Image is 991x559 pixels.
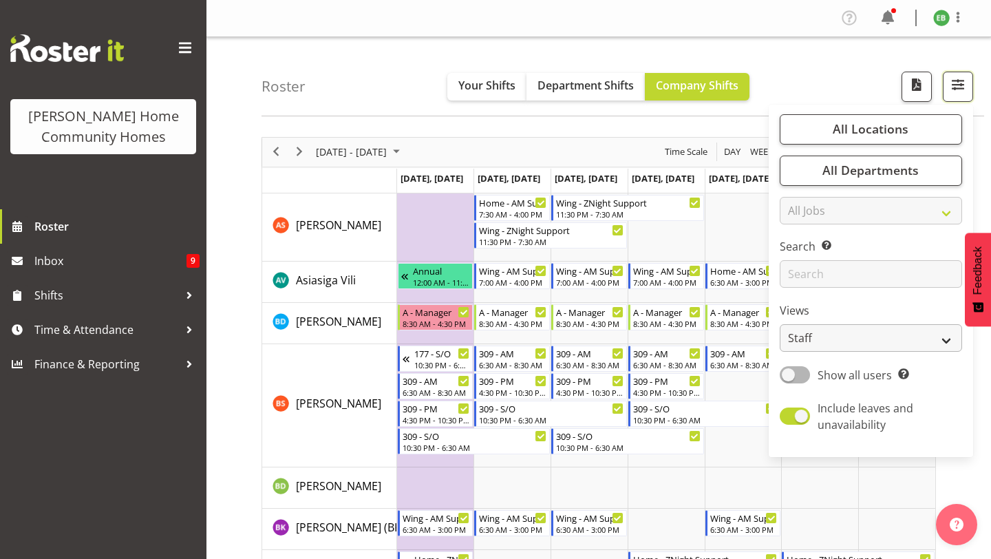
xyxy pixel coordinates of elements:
div: 10:30 PM - 6:30 AM [556,442,701,453]
span: [PERSON_NAME] [296,218,381,233]
span: Finance & Reporting [34,354,179,375]
button: Feedback - Show survey [965,233,991,326]
div: 10:30 PM - 6:30 AM [414,359,470,370]
span: Department Shifts [537,78,634,93]
img: help-xxl-2.png [950,518,963,531]
button: Previous [267,143,286,160]
div: 7:00 AM - 4:00 PM [479,277,546,288]
div: 4:30 PM - 10:30 PM [556,387,624,398]
button: October 2025 [314,143,406,160]
span: [DATE], [DATE] [478,172,540,184]
div: Barbara Dunlop"s event - A - Manager Begin From Wednesday, October 29, 2025 at 8:30:00 AM GMT+13:... [551,304,627,330]
div: 8:30 AM - 4:30 PM [633,318,701,329]
div: 309 - AM [710,346,778,360]
button: Timeline Day [722,143,743,160]
button: Download a PDF of the roster according to the set date range. [902,72,932,102]
div: 8:30 AM - 4:30 PM [479,318,546,329]
div: Annual [413,264,470,277]
span: [DATE], [DATE] [632,172,694,184]
div: 6:30 AM - 8:30 AM [710,359,778,370]
button: All Locations [780,114,962,145]
div: Wing - AM Support 2 [479,264,546,277]
td: Brijesh (BK) Kachhadiya resource [262,509,397,550]
a: [PERSON_NAME] [296,478,381,494]
span: Include leaves and unavailability [818,401,913,432]
label: Views [780,302,962,319]
td: Billie-Rose Dunlop resource [262,467,397,509]
span: Inbox [34,251,187,271]
div: 309 - AM [403,374,470,388]
div: Asiasiga Vili"s event - Wing - AM Support 2 Begin From Wednesday, October 29, 2025 at 7:00:00 AM ... [551,263,627,289]
span: 9 [187,254,200,268]
div: Arshdeep Singh"s event - Wing - ZNight Support Begin From Wednesday, October 29, 2025 at 11:30:00... [551,195,704,221]
span: Company Shifts [656,78,738,93]
div: Brijesh (BK) Kachhadiya"s event - Wing - AM Support 1 Begin From Friday, October 31, 2025 at 6:30... [705,510,781,536]
div: Billie Sothern"s event - 309 - PM Begin From Thursday, October 30, 2025 at 4:30:00 PM GMT+13:00 E... [628,373,704,399]
div: Billie Sothern"s event - 309 - PM Begin From Wednesday, October 29, 2025 at 4:30:00 PM GMT+13:00 ... [551,373,627,399]
span: [PERSON_NAME] [296,314,381,329]
div: Brijesh (BK) Kachhadiya"s event - Wing - AM Support 1 Begin From Wednesday, October 29, 2025 at 6... [551,510,627,536]
a: [PERSON_NAME] [296,395,381,412]
div: 309 - S/O [556,429,701,443]
span: Your Shifts [458,78,515,93]
div: 10:30 PM - 6:30 AM [479,414,624,425]
div: Asiasiga Vili"s event - Annual Begin From Saturday, October 25, 2025 at 12:00:00 AM GMT+13:00 End... [398,263,473,289]
div: 7:30 AM - 4:00 PM [479,209,546,220]
div: Billie Sothern"s event - 309 - S/O Begin From Wednesday, October 29, 2025 at 10:30:00 PM GMT+13:0... [551,428,704,454]
div: Home - AM Support 3 [479,196,546,209]
div: 7:00 AM - 4:00 PM [633,277,701,288]
span: [DATE], [DATE] [709,172,771,184]
div: Wing - AM Support 1 [403,511,470,525]
td: Asiasiga Vili resource [262,262,397,303]
div: 10:30 PM - 6:30 AM [633,414,778,425]
a: [PERSON_NAME] (BK) [PERSON_NAME] [296,519,493,536]
div: Billie Sothern"s event - 309 - PM Begin From Monday, October 27, 2025 at 4:30:00 PM GMT+13:00 End... [398,401,473,427]
img: Rosterit website logo [10,34,124,62]
div: Wing - AM Support 1 [479,511,546,525]
div: Billie Sothern"s event - 309 - S/O Begin From Tuesday, October 28, 2025 at 10:30:00 PM GMT+13:00 ... [474,401,627,427]
div: Barbara Dunlop"s event - A - Manager Begin From Thursday, October 30, 2025 at 8:30:00 AM GMT+13:0... [628,304,704,330]
div: 6:30 AM - 3:00 PM [710,524,778,535]
div: Billie Sothern"s event - 309 - S/O Begin From Thursday, October 30, 2025 at 10:30:00 PM GMT+13:00... [628,401,781,427]
button: Next [290,143,309,160]
div: Billie Sothern"s event - 309 - AM Begin From Monday, October 27, 2025 at 6:30:00 AM GMT+13:00 End... [398,373,473,399]
span: Asiasiga Vili [296,273,356,288]
div: 309 - PM [633,374,701,388]
input: Search [780,260,962,288]
div: 8:30 AM - 4:30 PM [710,318,778,329]
div: Brijesh (BK) Kachhadiya"s event - Wing - AM Support 1 Begin From Tuesday, October 28, 2025 at 6:3... [474,510,550,536]
div: Billie Sothern"s event - 309 - PM Begin From Tuesday, October 28, 2025 at 4:30:00 PM GMT+13:00 En... [474,373,550,399]
div: 6:30 AM - 3:00 PM [556,524,624,535]
img: eloise-bailey8534.jpg [933,10,950,26]
div: Billie Sothern"s event - 309 - AM Begin From Thursday, October 30, 2025 at 6:30:00 AM GMT+13:00 E... [628,346,704,372]
div: 309 - S/O [479,401,624,415]
div: Arshdeep Singh"s event - Home - AM Support 3 Begin From Tuesday, October 28, 2025 at 7:30:00 AM G... [474,195,550,221]
div: 6:30 AM - 8:30 AM [479,359,546,370]
td: Arshdeep Singh resource [262,193,397,262]
div: Asiasiga Vili"s event - Home - AM Support 2 Begin From Friday, October 31, 2025 at 6:30:00 AM GMT... [705,263,781,289]
div: 309 - AM [633,346,701,360]
div: Wing - ZNight Support [556,196,701,209]
div: Brijesh (BK) Kachhadiya"s event - Wing - AM Support 1 Begin From Monday, October 27, 2025 at 6:30... [398,510,473,536]
div: 7:00 AM - 4:00 PM [556,277,624,288]
td: Billie Sothern resource [262,344,397,467]
span: [DATE], [DATE] [401,172,463,184]
div: 11:30 PM - 7:30 AM [479,236,624,247]
div: A - Manager [633,305,701,319]
span: [PERSON_NAME] (BK) [PERSON_NAME] [296,520,493,535]
span: Week [749,143,775,160]
div: A - Manager [403,305,470,319]
label: Search [780,238,962,255]
div: 8:30 AM - 4:30 PM [403,318,470,329]
a: [PERSON_NAME] [296,313,381,330]
span: Show all users [818,368,892,383]
div: Billie Sothern"s event - 309 - AM Begin From Wednesday, October 29, 2025 at 6:30:00 AM GMT+13:00 ... [551,346,627,372]
span: Time & Attendance [34,319,179,340]
div: 4:30 PM - 10:30 PM [403,414,470,425]
button: Filter Shifts [943,72,973,102]
div: 309 - PM [403,401,470,415]
div: 6:30 AM - 8:30 AM [403,387,470,398]
span: Shifts [34,285,179,306]
div: 6:30 AM - 8:30 AM [633,359,701,370]
div: Billie Sothern"s event - 309 - S/O Begin From Monday, October 27, 2025 at 10:30:00 PM GMT+13:00 E... [398,428,551,454]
